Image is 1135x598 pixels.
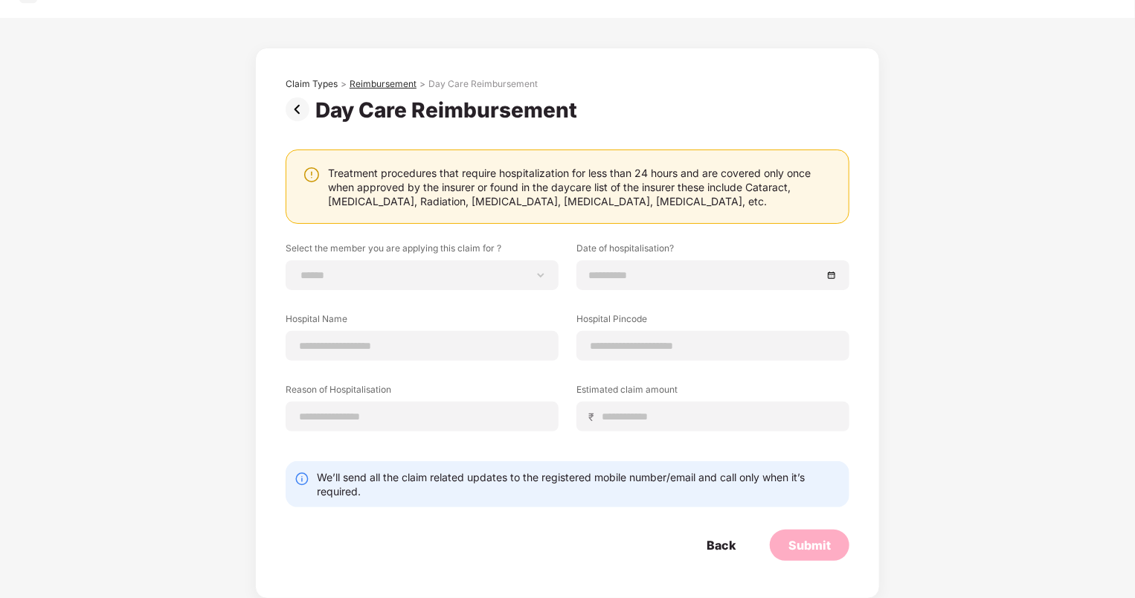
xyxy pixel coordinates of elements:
div: > [341,78,347,90]
label: Select the member you are applying this claim for ? [286,242,559,260]
div: Back [707,537,736,553]
label: Hospital Pincode [576,312,849,331]
div: Claim Types [286,78,338,90]
label: Estimated claim amount [576,383,849,402]
div: Treatment procedures that require hospitalization for less than 24 hours and are covered only onc... [328,166,834,208]
img: svg+xml;base64,PHN2ZyBpZD0iV2FybmluZ18tXzI0eDI0IiBkYXRhLW5hbWU9Ildhcm5pbmcgLSAyNHgyNCIgeG1sbnM9Im... [303,166,321,184]
div: > [419,78,425,90]
div: We’ll send all the claim related updates to the registered mobile number/email and call only when... [317,470,840,498]
label: Date of hospitalisation? [576,242,849,260]
img: svg+xml;base64,PHN2ZyBpZD0iSW5mby0yMHgyMCIgeG1sbnM9Imh0dHA6Ly93d3cudzMub3JnLzIwMDAvc3ZnIiB3aWR0aD... [295,472,309,486]
span: ₹ [588,410,600,424]
div: Reimbursement [350,78,417,90]
img: svg+xml;base64,PHN2ZyBpZD0iUHJldi0zMngzMiIgeG1sbnM9Imh0dHA6Ly93d3cudzMub3JnLzIwMDAvc3ZnIiB3aWR0aD... [286,97,315,121]
div: Day Care Reimbursement [315,97,583,123]
div: Day Care Reimbursement [428,78,538,90]
label: Hospital Name [286,312,559,331]
label: Reason of Hospitalisation [286,383,559,402]
div: Submit [788,537,831,553]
